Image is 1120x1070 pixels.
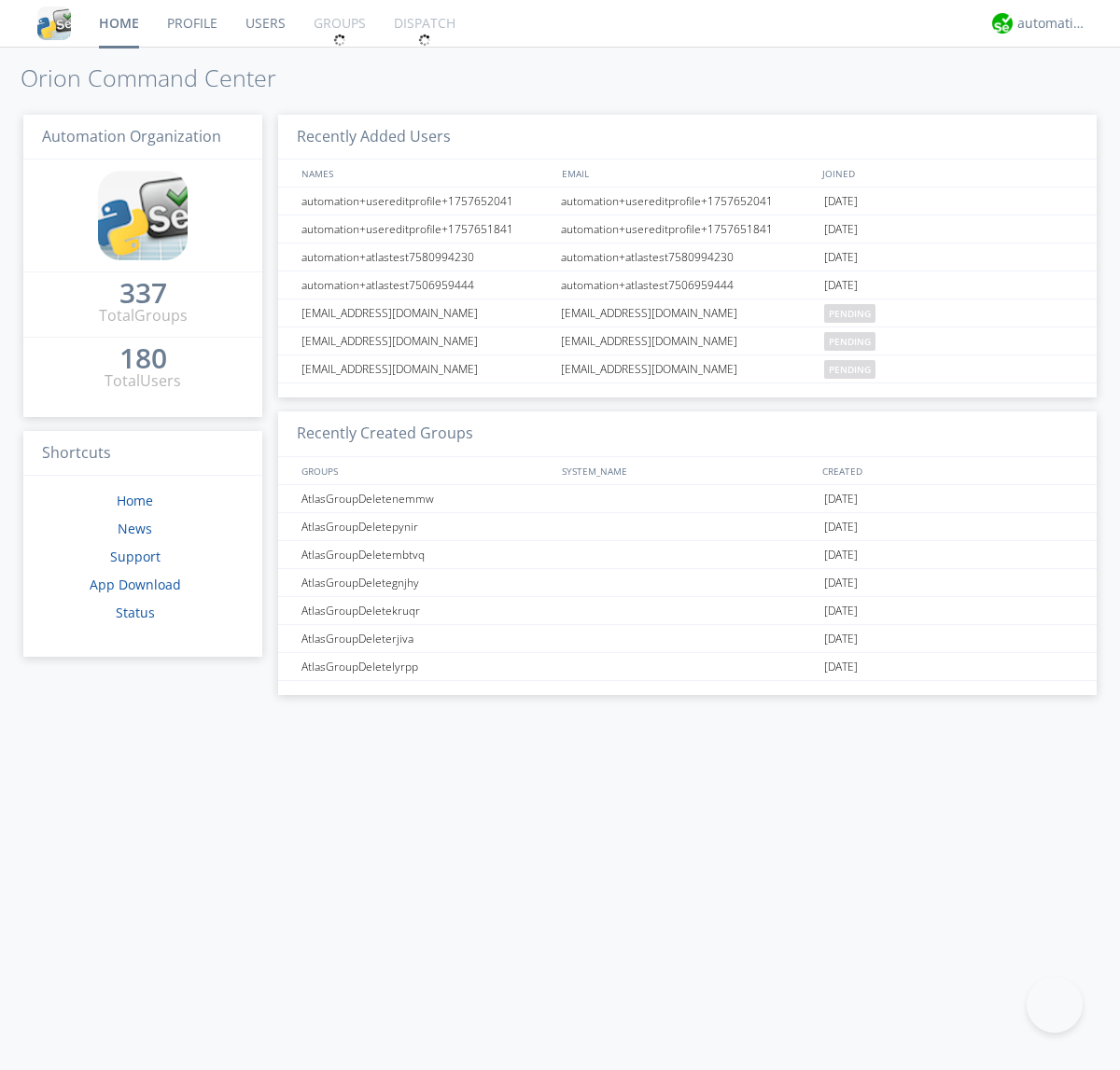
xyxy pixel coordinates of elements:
[297,160,553,187] div: NAMES
[278,271,1097,299] a: automation+atlastest7506959444automation+atlastest7506959444[DATE]
[278,569,1097,597] a: AtlasGroupDeletegnjhy[DATE]
[278,115,1097,160] h3: Recently Added Users
[278,355,1097,383] a: [EMAIL_ADDRESS][DOMAIN_NAME][EMAIL_ADDRESS][DOMAIN_NAME]pending
[278,513,1097,541] a: AtlasGroupDeletepynir[DATE]
[824,541,858,569] span: [DATE]
[278,243,1097,271] a: automation+atlastest7580994230automation+atlastest7580994230[DATE]
[824,271,858,299] span: [DATE]
[992,13,1013,34] img: d2d01cd9b4174d08988066c6d424eccd
[297,355,555,382] div: [EMAIL_ADDRESS][DOMAIN_NAME]
[278,411,1097,457] h3: Recently Created Groups
[110,548,161,565] a: Support
[824,360,875,379] span: pending
[297,653,555,680] div: AtlasGroupDeletelyrpp
[278,215,1097,243] a: automation+usereditprofile+1757651841automation+usereditprofile+1757651841[DATE]
[119,349,167,370] a: 180
[278,625,1097,653] a: AtlasGroupDeleterjiva[DATE]
[278,188,1097,215] a: automation+usereditprofile+1757652041automation+usereditprofile+1757652041[DATE]
[824,188,858,215] span: [DATE]
[297,597,555,624] div: AtlasGroupDeletekruqr
[556,299,819,327] div: [EMAIL_ADDRESS][DOMAIN_NAME]
[37,7,71,40] img: cddb5a64eb264b2086981ab96f4c1ba7
[278,299,1097,327] a: [EMAIL_ADDRESS][DOMAIN_NAME][EMAIL_ADDRESS][DOMAIN_NAME]pending
[297,243,555,271] div: automation+atlastest7580994230
[1027,977,1083,1033] iframe: Toggle Customer Support
[297,271,555,299] div: automation+atlastest7506959444
[99,305,188,327] div: Total Groups
[556,188,819,215] div: automation+usereditprofile+1757652041
[23,431,262,477] h3: Shortcuts
[824,485,858,513] span: [DATE]
[418,34,431,47] img: spin.svg
[297,541,555,568] div: AtlasGroupDeletembtvq
[297,569,555,596] div: AtlasGroupDeletegnjhy
[297,485,555,512] div: AtlasGroupDeletenemmw
[297,327,555,354] div: [EMAIL_ADDRESS][DOMAIN_NAME]
[90,576,181,593] a: App Download
[278,597,1097,625] a: AtlasGroupDeletekruqr[DATE]
[118,520,152,537] a: News
[297,215,555,243] div: automation+usereditprofile+1757651841
[556,243,819,271] div: automation+atlastest7580994230
[98,171,188,260] img: cddb5a64eb264b2086981ab96f4c1ba7
[119,284,167,302] div: 337
[824,332,875,351] span: pending
[556,327,819,354] div: [EMAIL_ADDRESS][DOMAIN_NAME]
[42,126,221,146] span: Automation Organization
[824,597,858,625] span: [DATE]
[278,485,1097,513] a: AtlasGroupDeletenemmw[DATE]
[297,513,555,540] div: AtlasGroupDeletepynir
[105,370,181,392] div: Total Users
[557,160,818,187] div: EMAIL
[824,569,858,597] span: [DATE]
[278,327,1097,355] a: [EMAIL_ADDRESS][DOMAIN_NAME][EMAIL_ADDRESS][DOMAIN_NAME]pending
[556,215,819,243] div: automation+usereditprofile+1757651841
[824,513,858,541] span: [DATE]
[556,355,819,382] div: [EMAIL_ADDRESS][DOMAIN_NAME]
[297,457,553,484] div: GROUPS
[824,653,858,681] span: [DATE]
[278,653,1097,681] a: AtlasGroupDeletelyrpp[DATE]
[119,284,167,305] a: 337
[824,215,858,243] span: [DATE]
[297,188,555,215] div: automation+usereditprofile+1757652041
[824,304,875,323] span: pending
[117,492,153,509] a: Home
[824,243,858,271] span: [DATE]
[278,541,1097,569] a: AtlasGroupDeletembtvq[DATE]
[116,604,155,621] a: Status
[557,457,818,484] div: SYSTEM_NAME
[818,160,1079,187] div: JOINED
[119,349,167,368] div: 180
[824,625,858,653] span: [DATE]
[333,34,346,47] img: spin.svg
[556,271,819,299] div: automation+atlastest7506959444
[818,457,1079,484] div: CREATED
[1017,14,1087,33] div: automation+atlas
[297,299,555,327] div: [EMAIL_ADDRESS][DOMAIN_NAME]
[297,625,555,652] div: AtlasGroupDeleterjiva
